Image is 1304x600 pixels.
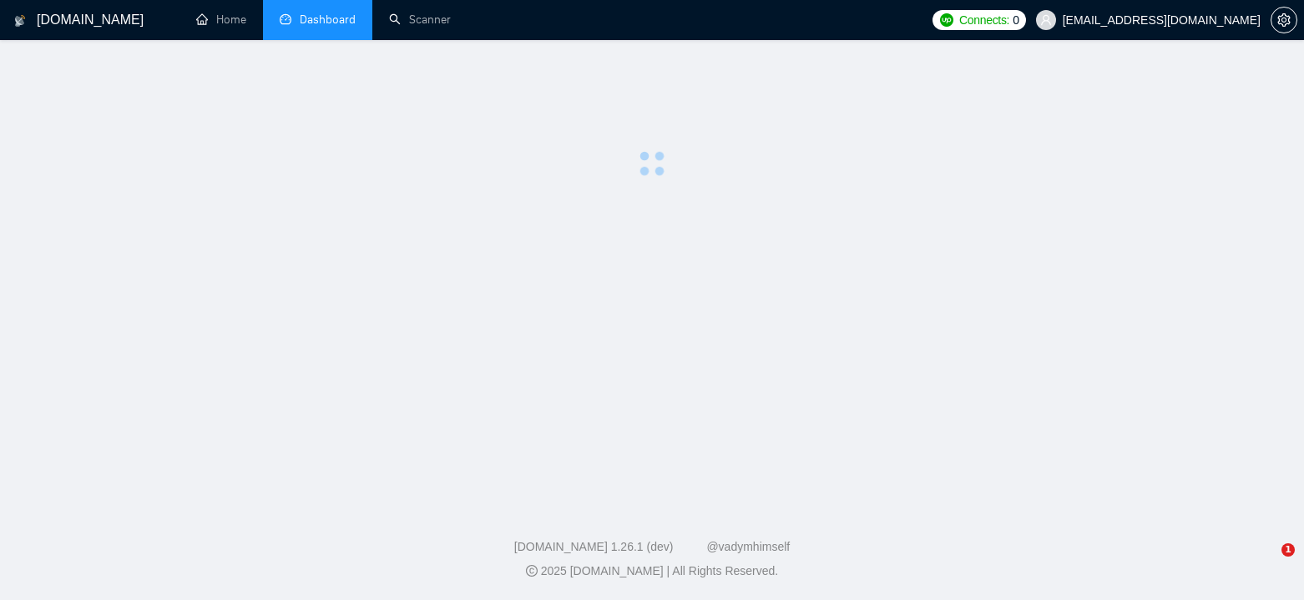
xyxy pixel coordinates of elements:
[1281,543,1295,557] span: 1
[1271,13,1297,27] a: setting
[14,8,26,34] img: logo
[1040,14,1052,26] span: user
[706,540,790,553] a: @vadymhimself
[280,13,291,25] span: dashboard
[1247,543,1287,583] iframe: Intercom live chat
[940,13,953,27] img: upwork-logo.png
[1013,11,1019,29] span: 0
[1271,7,1297,33] button: setting
[526,565,538,577] span: copyright
[1271,13,1296,27] span: setting
[13,562,1291,580] div: 2025 [DOMAIN_NAME] | All Rights Reserved.
[389,13,451,27] a: searchScanner
[959,11,1009,29] span: Connects:
[514,540,674,553] a: [DOMAIN_NAME] 1.26.1 (dev)
[196,13,246,27] a: homeHome
[300,13,356,27] span: Dashboard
